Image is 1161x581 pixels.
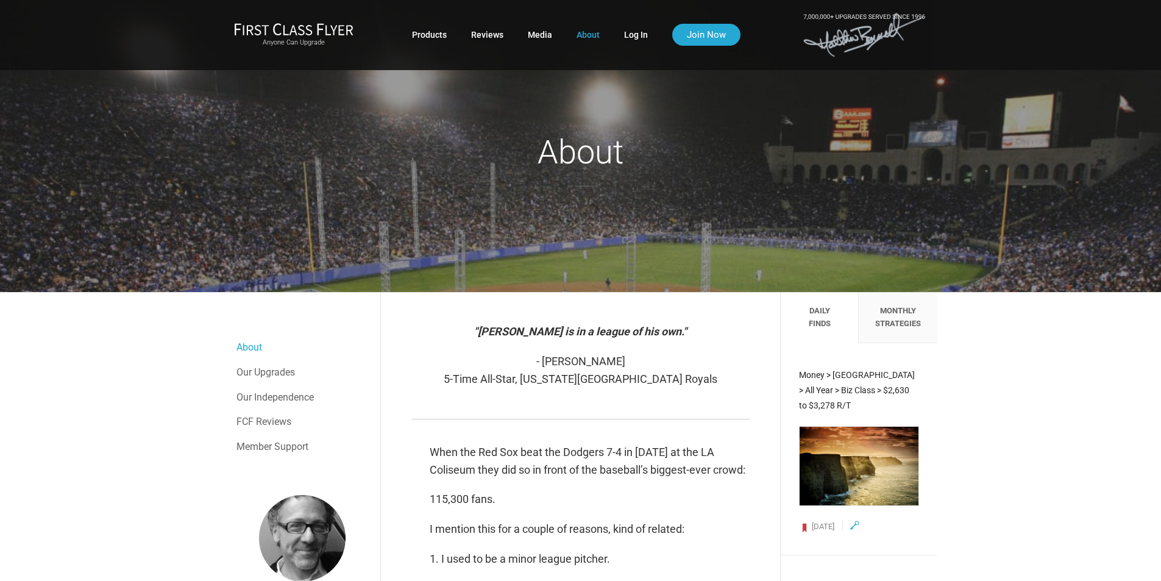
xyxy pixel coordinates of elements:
nav: Menu [236,335,368,458]
small: Anyone Can Upgrade [234,38,353,47]
a: FCF Reviews [236,410,368,434]
a: Our Independence [236,385,368,410]
span: Money > [GEOGRAPHIC_DATA] > All Year > Biz Class > $2,630 to $3,278 R/T [799,370,915,410]
a: Media [528,24,552,46]
img: First Class Flyer [234,23,353,35]
a: About [577,24,600,46]
p: 115,300 fans. [430,491,750,508]
p: When the Red Sox beat the Dodgers 7-4 in [DATE] at the LA Coliseum they did so in front of the ba... [430,444,750,479]
p: 1. I used to be a minor league pitcher. [430,551,750,568]
a: Member Support [236,435,368,459]
em: "[PERSON_NAME] is in a league of his own." [474,325,687,338]
a: Our Upgrades [236,360,368,385]
a: Reviews [471,24,503,46]
a: Products [412,24,447,46]
a: Join Now [672,24,740,46]
span: About [538,133,623,171]
span: [DATE] [812,522,834,531]
p: - [PERSON_NAME] 5-Time All-Star, [US_STATE][GEOGRAPHIC_DATA] Royals [411,353,750,388]
a: First Class FlyerAnyone Can Upgrade [234,23,353,47]
a: About [236,335,368,360]
a: Money > [GEOGRAPHIC_DATA] > All Year > Biz Class > $2,630 to $3,278 R/T [DATE] [799,368,918,530]
a: Log In [624,24,648,46]
li: Daily Finds [781,293,859,343]
p: I mention this for a couple of reasons, kind of related: [430,521,750,538]
li: Monthly Strategies [859,293,937,343]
